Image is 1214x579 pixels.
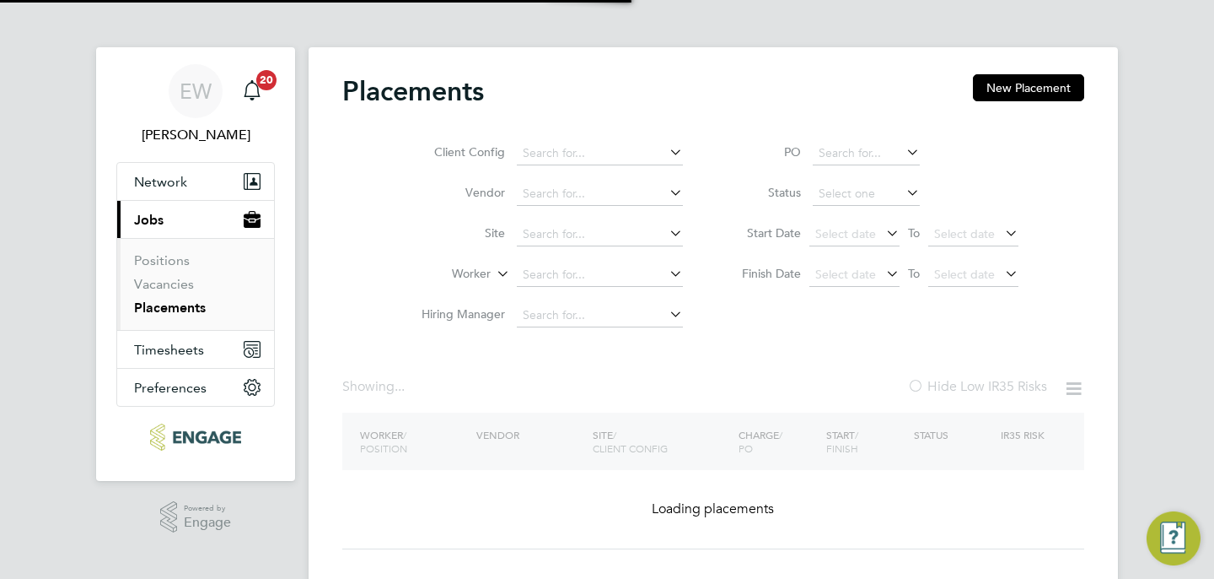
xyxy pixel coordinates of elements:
[134,300,206,316] a: Placements
[116,424,275,451] a: Go to home page
[815,226,876,241] span: Select date
[725,225,801,241] label: Start Date
[907,378,1047,395] label: Hide Low IR35 Risks
[725,185,801,200] label: Status
[903,222,925,244] span: To
[117,238,274,330] div: Jobs
[1147,511,1201,565] button: Engage Resource Center
[184,501,231,516] span: Powered by
[815,267,876,282] span: Select date
[517,263,683,287] input: Search for...
[117,201,274,238] button: Jobs
[408,225,505,241] label: Site
[408,185,505,200] label: Vendor
[235,64,269,118] a: 20
[394,266,491,283] label: Worker
[813,142,920,165] input: Search for...
[150,424,240,451] img: ncclondon-logo-retina.png
[342,74,484,108] h2: Placements
[134,380,207,396] span: Preferences
[160,501,232,533] a: Powered byEngage
[134,212,164,228] span: Jobs
[934,226,995,241] span: Select date
[117,369,274,406] button: Preferences
[725,144,801,160] label: PO
[116,125,275,145] span: Emma Wood
[184,516,231,530] span: Engage
[517,223,683,246] input: Search for...
[117,163,274,200] button: Network
[116,64,275,145] a: EW[PERSON_NAME]
[408,306,505,322] label: Hiring Manager
[96,47,295,481] nav: Main navigation
[134,252,190,268] a: Positions
[395,378,405,395] span: ...
[408,144,505,160] label: Client Config
[934,267,995,282] span: Select date
[134,174,187,190] span: Network
[813,182,920,206] input: Select one
[342,378,408,396] div: Showing
[517,142,683,165] input: Search for...
[903,262,925,284] span: To
[256,70,277,90] span: 20
[180,80,212,102] span: EW
[517,304,683,327] input: Search for...
[134,276,194,292] a: Vacancies
[134,342,204,358] span: Timesheets
[117,331,274,368] button: Timesheets
[725,266,801,281] label: Finish Date
[517,182,683,206] input: Search for...
[973,74,1084,101] button: New Placement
